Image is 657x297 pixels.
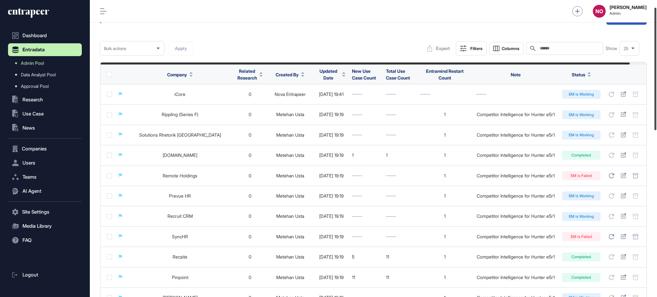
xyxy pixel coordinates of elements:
[8,107,82,120] button: Use Case
[502,46,519,51] span: Columns
[162,112,198,117] a: Rippling (Series F)
[562,273,601,282] div: Completed
[22,125,35,131] span: News
[237,214,263,219] div: 0
[237,193,263,199] div: 0
[276,193,304,199] a: Metehan Usta
[386,275,414,280] div: 11
[562,232,601,241] div: EM is Failed
[22,160,35,165] span: Users
[476,275,556,280] div: Competitor Intelligence for Hunter e5r1
[237,92,263,97] div: 0
[572,71,591,78] button: Status
[317,214,346,219] div: [DATE] 19:19
[167,71,187,78] span: Company
[175,91,185,97] a: iCore
[237,173,263,178] div: 0
[11,69,82,81] a: Data Analyst Pool
[476,173,556,178] div: Competitor Intelligence for Hunter e5r1
[476,112,556,117] div: Competitor Intelligence for Hunter e5r1
[276,152,304,158] a: Metehan Usta
[276,254,304,259] a: Metehan Usta
[22,209,49,215] span: Site Settings
[237,112,263,117] div: 0
[476,254,556,259] div: Competitor Intelligence for Hunter e5r1
[237,275,263,280] div: 0
[420,275,470,280] div: 1
[237,132,263,138] div: 0
[317,68,340,81] span: Updated Date
[172,234,188,239] a: SyncHR
[8,122,82,134] button: News
[562,151,601,160] div: Completed
[476,153,556,158] div: Competitor Intelligence for Hunter e5r1
[317,173,346,178] div: [DATE] 19:19
[610,11,647,16] span: Admin
[420,112,470,117] div: 1
[420,214,470,219] div: 1
[22,111,44,116] span: Use Case
[8,234,82,247] button: FAQ
[22,238,31,243] span: FAQ
[276,234,304,239] a: Metehan Usta
[21,61,44,66] span: Admin Pool
[562,212,601,221] div: EM is Working
[562,110,601,119] div: EM is Working
[8,43,82,56] button: Entradata
[8,206,82,218] button: Site Settings
[8,142,82,155] button: Companies
[317,112,346,117] div: [DATE] 19:19
[8,220,82,233] button: Media Library
[562,252,601,261] div: Completed
[476,132,556,138] div: Competitor Intelligence for Hunter e5r1
[8,171,82,183] button: Teams
[21,84,49,89] span: Approval Pool
[562,171,601,180] div: EM is Failed
[276,71,299,78] span: Created By
[317,132,346,138] div: [DATE] 19:19
[562,90,601,99] div: EM is Working
[426,68,464,81] span: Entramind Restart Count
[167,213,193,219] a: Recruit CRM
[8,268,82,281] a: Logout
[420,132,470,138] div: 1
[593,5,606,18] button: NO
[420,193,470,199] div: 1
[276,173,304,178] a: Metehan Usta
[276,112,304,117] a: Metehan Usta
[476,193,556,199] div: Competitor Intelligence for Hunter e5r1
[352,254,380,259] div: 5
[22,146,47,151] span: Companies
[11,57,82,69] a: Admin Pool
[562,191,601,200] div: EM is Working
[237,68,257,81] span: Related Research
[562,131,601,140] div: EM is Working
[139,132,221,138] a: Solutions Rhetorik [GEOGRAPHIC_DATA]
[317,234,346,239] div: [DATE] 19:19
[276,275,304,280] a: Metehan Usta
[352,275,380,280] div: 11
[420,153,470,158] div: 1
[317,92,346,97] div: [DATE] 19:41
[237,234,263,239] div: 0
[317,68,346,81] button: Updated Date
[21,72,56,77] span: Data Analyst Pool
[420,234,470,239] div: 1
[167,71,193,78] button: Company
[22,189,41,194] span: AI Agent
[470,46,482,51] div: Filters
[610,5,647,10] strong: [PERSON_NAME]
[8,185,82,198] button: AI Agent
[317,193,346,199] div: [DATE] 19:19
[456,41,487,55] button: Filters
[352,68,376,81] span: New Use Case Count
[386,254,414,259] div: 11
[22,174,37,180] span: Teams
[420,173,470,178] div: 1
[352,153,380,158] div: 1
[237,254,263,259] div: 0
[22,224,52,229] span: Media Library
[276,213,304,219] a: Metehan Usta
[386,68,410,81] span: Total Use Case Count
[163,173,197,178] a: Remote Holdings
